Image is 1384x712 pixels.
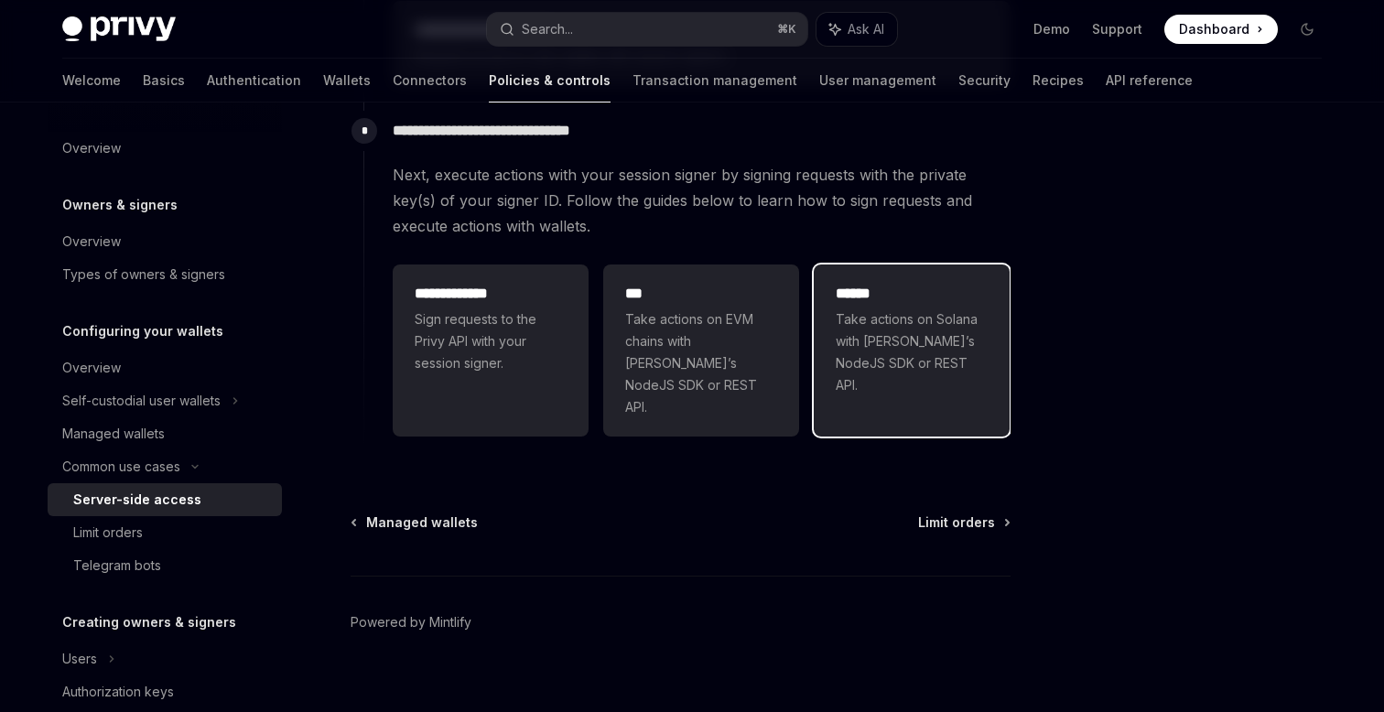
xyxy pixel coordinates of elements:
[62,231,121,253] div: Overview
[1106,59,1193,102] a: API reference
[62,681,174,703] div: Authorization keys
[48,417,282,450] a: Managed wallets
[62,16,176,42] img: dark logo
[48,132,282,165] a: Overview
[62,264,225,286] div: Types of owners & signers
[777,22,796,37] span: ⌘ K
[489,59,611,102] a: Policies & controls
[62,456,180,478] div: Common use cases
[62,320,223,342] h5: Configuring your wallets
[62,137,121,159] div: Overview
[366,513,478,532] span: Managed wallets
[633,59,797,102] a: Transaction management
[62,59,121,102] a: Welcome
[1164,15,1278,44] a: Dashboard
[73,489,201,511] div: Server-side access
[73,522,143,544] div: Limit orders
[62,648,97,670] div: Users
[393,264,589,437] a: **** **** ***Sign requests to the Privy API with your session signer.
[62,423,165,445] div: Managed wallets
[918,513,995,532] span: Limit orders
[48,516,282,549] a: Limit orders
[918,513,1009,532] a: Limit orders
[1292,15,1322,44] button: Toggle dark mode
[48,351,282,384] a: Overview
[848,20,884,38] span: Ask AI
[323,59,371,102] a: Wallets
[48,225,282,258] a: Overview
[1092,20,1142,38] a: Support
[958,59,1011,102] a: Security
[62,390,221,412] div: Self-custodial user wallets
[73,555,161,577] div: Telegram bots
[816,13,897,46] button: Ask AI
[207,59,301,102] a: Authentication
[48,675,282,708] a: Authorization keys
[62,357,121,379] div: Overview
[836,308,988,396] span: Take actions on Solana with [PERSON_NAME]’s NodeJS SDK or REST API.
[1033,59,1084,102] a: Recipes
[62,194,178,216] h5: Owners & signers
[625,308,777,418] span: Take actions on EVM chains with [PERSON_NAME]’s NodeJS SDK or REST API.
[522,18,573,40] div: Search...
[814,264,1010,437] a: **** *Take actions on Solana with [PERSON_NAME]’s NodeJS SDK or REST API.
[393,162,1010,239] span: Next, execute actions with your session signer by signing requests with the private key(s) of you...
[143,59,185,102] a: Basics
[351,613,471,631] a: Powered by Mintlify
[603,264,799,437] a: ***Take actions on EVM chains with [PERSON_NAME]’s NodeJS SDK or REST API.
[352,513,478,532] a: Managed wallets
[62,611,236,633] h5: Creating owners & signers
[1033,20,1070,38] a: Demo
[1179,20,1249,38] span: Dashboard
[48,258,282,291] a: Types of owners & signers
[48,483,282,516] a: Server-side access
[819,59,936,102] a: User management
[415,308,567,374] span: Sign requests to the Privy API with your session signer.
[48,549,282,582] a: Telegram bots
[393,59,467,102] a: Connectors
[487,13,807,46] button: Search...⌘K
